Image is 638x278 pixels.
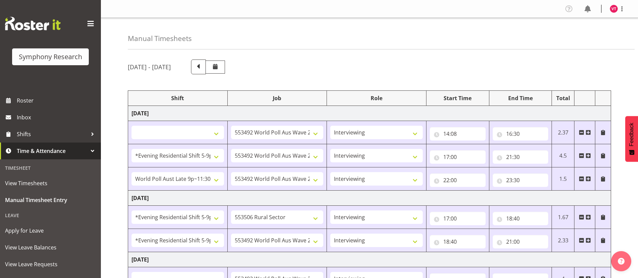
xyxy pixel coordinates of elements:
span: Shifts [17,129,87,139]
td: 1.67 [552,206,574,229]
span: Apply for Leave [5,226,96,236]
a: View Timesheets [2,175,99,192]
td: 1.5 [552,167,574,191]
div: Shift [132,94,224,102]
span: View Leave Requests [5,259,96,269]
span: View Leave Balances [5,242,96,252]
div: Total [555,94,571,102]
div: Role [330,94,423,102]
div: End Time [493,94,549,102]
div: Leave [2,208,99,222]
input: Click to select... [430,173,486,187]
img: Rosterit website logo [5,17,61,30]
div: Job [231,94,324,102]
span: Time & Attendance [17,146,87,156]
div: Symphony Research [19,52,82,62]
a: View Leave Balances [2,239,99,256]
span: Inbox [17,112,98,122]
span: Feedback [629,123,635,146]
td: 4.5 [552,144,574,167]
input: Click to select... [493,127,549,141]
span: Manual Timesheet Entry [5,195,96,205]
input: Click to select... [493,235,549,248]
input: Click to select... [493,150,549,164]
a: Manual Timesheet Entry [2,192,99,208]
td: 2.37 [552,121,574,144]
span: Roster [17,95,98,106]
h4: Manual Timesheets [128,35,192,42]
div: Timesheet [2,161,99,175]
a: Apply for Leave [2,222,99,239]
input: Click to select... [430,127,486,141]
input: Click to select... [493,212,549,225]
input: Click to select... [430,235,486,248]
input: Click to select... [430,150,486,164]
td: [DATE] [128,106,611,121]
h5: [DATE] - [DATE] [128,63,171,71]
div: Start Time [430,94,486,102]
input: Click to select... [493,173,549,187]
td: 2.33 [552,229,574,252]
img: vala-tone11405.jpg [610,5,618,13]
td: [DATE] [128,252,611,267]
input: Click to select... [430,212,486,225]
span: View Timesheets [5,178,96,188]
a: View Leave Requests [2,256,99,273]
img: help-xxl-2.png [618,258,625,265]
button: Feedback - Show survey [625,116,638,162]
td: [DATE] [128,191,611,206]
